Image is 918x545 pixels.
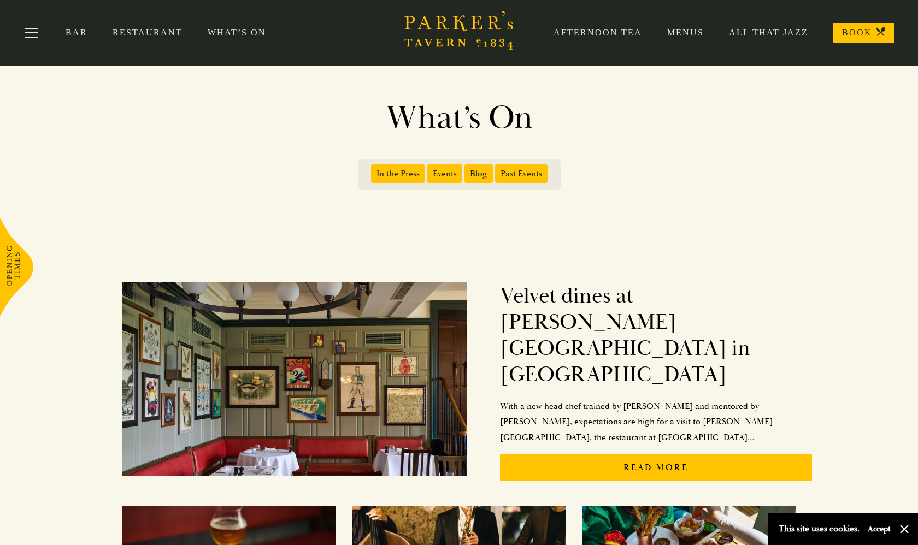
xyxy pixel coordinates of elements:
p: Read More [500,454,812,481]
button: Close and accept [899,524,910,535]
span: Past Events [495,164,548,183]
h2: Velvet dines at [PERSON_NAME][GEOGRAPHIC_DATA] in [GEOGRAPHIC_DATA] [500,283,812,388]
span: Events [427,164,462,183]
p: This site uses cookies. [779,521,860,537]
span: In the Press [371,164,425,183]
button: Accept [868,524,891,534]
p: With a new head chef trained by [PERSON_NAME] and mentored by [PERSON_NAME], expectations are hig... [500,399,812,446]
span: Blog [464,164,493,183]
a: Velvet dines at [PERSON_NAME][GEOGRAPHIC_DATA] in [GEOGRAPHIC_DATA]With a new head chef trained b... [122,272,812,490]
h1: What’s On [148,98,770,138]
